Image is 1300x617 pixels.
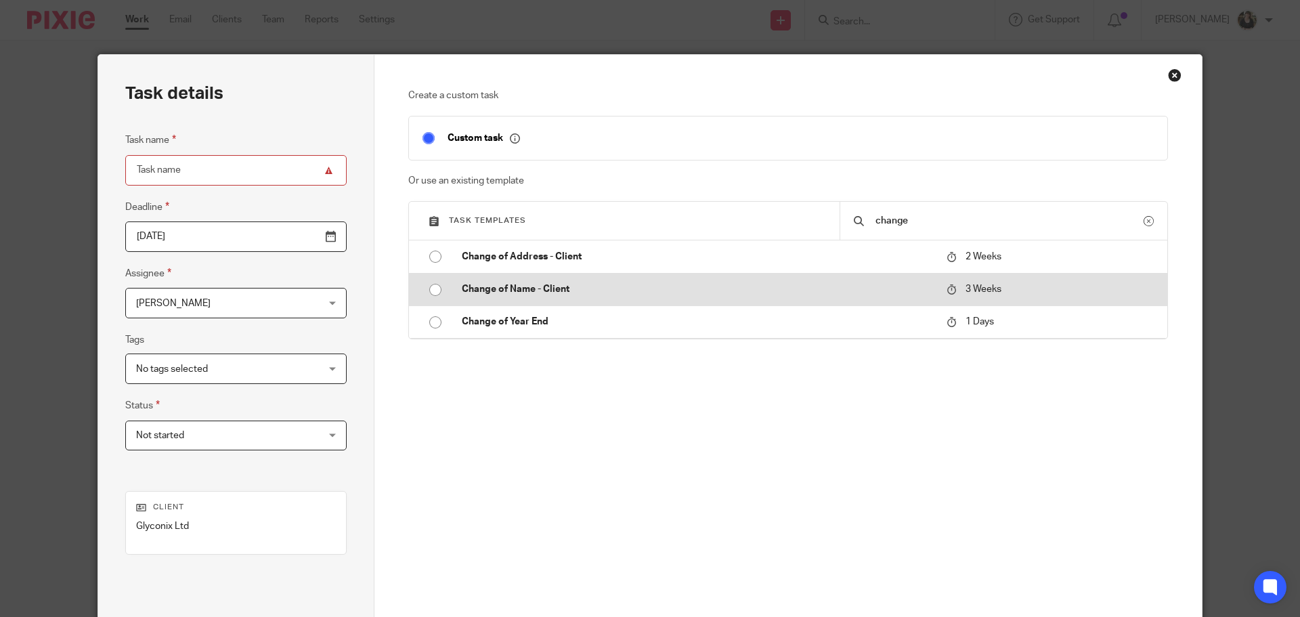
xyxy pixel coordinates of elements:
[1168,68,1182,82] div: Close this dialog window
[125,199,169,215] label: Deadline
[874,213,1144,228] input: Search...
[966,317,994,326] span: 1 Days
[125,132,176,148] label: Task name
[408,89,1169,102] p: Create a custom task
[125,398,160,413] label: Status
[125,155,347,186] input: Task name
[462,282,933,296] p: Change of Name - Client
[125,82,223,105] h2: Task details
[462,250,933,263] p: Change of Address - Client
[136,519,336,533] p: Glyconix Ltd
[125,265,171,281] label: Assignee
[966,284,1001,294] span: 3 Weeks
[136,502,336,513] p: Client
[136,364,208,374] span: No tags selected
[966,252,1001,261] span: 2 Weeks
[125,333,144,347] label: Tags
[462,315,933,328] p: Change of Year End
[136,299,211,308] span: [PERSON_NAME]
[408,174,1169,188] p: Or use an existing template
[449,217,526,224] span: Task templates
[448,132,520,144] p: Custom task
[136,431,184,440] span: Not started
[125,221,347,252] input: Pick a date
